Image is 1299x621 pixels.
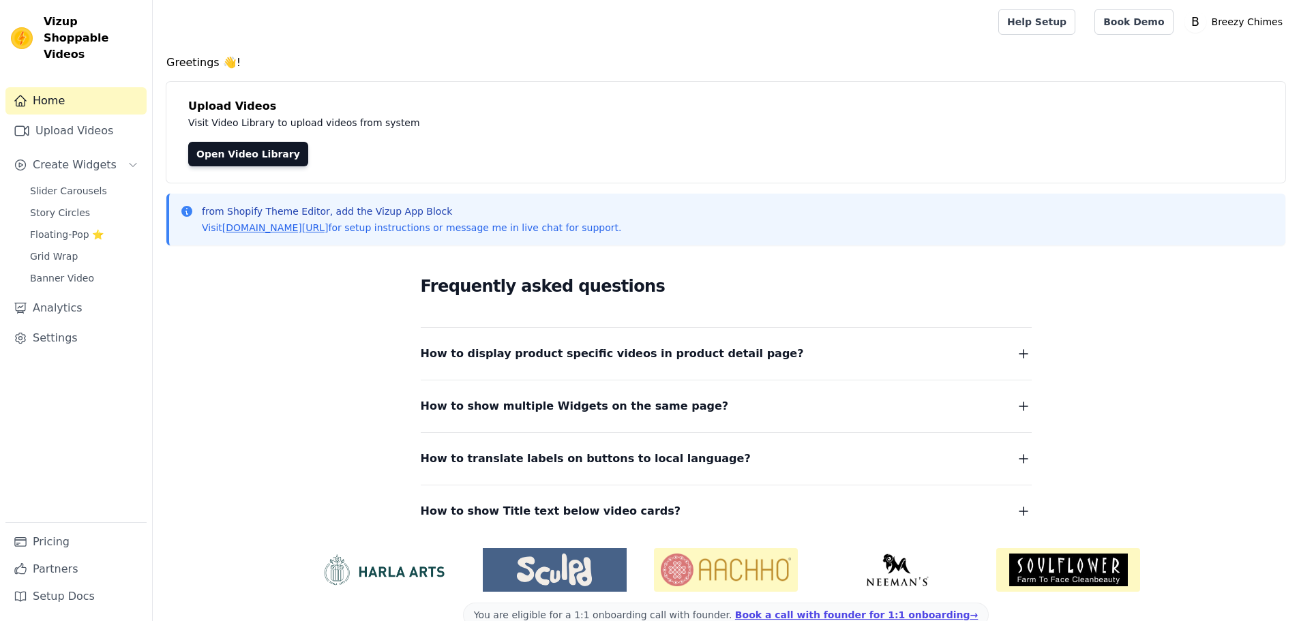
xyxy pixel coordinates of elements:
p: Breezy Chimes [1206,10,1288,34]
a: Slider Carousels [22,181,147,200]
span: Vizup Shoppable Videos [44,14,141,63]
button: B Breezy Chimes [1184,10,1288,34]
a: Partners [5,556,147,583]
a: Upload Videos [5,117,147,145]
img: Vizup [11,27,33,49]
span: Grid Wrap [30,249,78,263]
a: Story Circles [22,203,147,222]
a: Floating-Pop ⭐ [22,225,147,244]
span: Slider Carousels [30,184,107,198]
a: Settings [5,324,147,352]
span: Create Widgets [33,157,117,173]
a: Pricing [5,528,147,556]
a: Help Setup [998,9,1075,35]
img: Sculpd US [483,554,627,586]
p: Visit for setup instructions or message me in live chat for support. [202,221,621,234]
a: Open Video Library [188,142,308,166]
a: Book a call with founder for 1:1 onboarding [735,609,978,620]
span: How to show multiple Widgets on the same page? [421,397,729,416]
p: Visit Video Library to upload videos from system [188,115,799,131]
h4: Greetings 👋! [166,55,1285,71]
p: from Shopify Theme Editor, add the Vizup App Block [202,205,621,218]
h2: Frequently asked questions [421,273,1032,300]
a: Home [5,87,147,115]
button: Create Widgets [5,151,147,179]
a: Banner Video [22,269,147,288]
a: Setup Docs [5,583,147,610]
span: Banner Video [30,271,94,285]
img: HarlaArts [312,554,456,586]
span: How to display product specific videos in product detail page? [421,344,804,363]
a: Book Demo [1094,9,1173,35]
button: How to translate labels on buttons to local language? [421,449,1032,468]
text: B [1191,15,1199,29]
button: How to show multiple Widgets on the same page? [421,397,1032,416]
button: How to show Title text below video cards? [421,502,1032,521]
img: Soulflower [996,548,1140,592]
button: How to display product specific videos in product detail page? [421,344,1032,363]
a: Analytics [5,294,147,322]
a: [DOMAIN_NAME][URL] [222,222,329,233]
span: How to translate labels on buttons to local language? [421,449,751,468]
span: How to show Title text below video cards? [421,502,681,521]
img: Aachho [654,548,798,592]
span: Floating-Pop ⭐ [30,228,104,241]
span: Story Circles [30,206,90,219]
a: Grid Wrap [22,247,147,266]
img: Neeman's [825,554,969,586]
h4: Upload Videos [188,98,1264,115]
